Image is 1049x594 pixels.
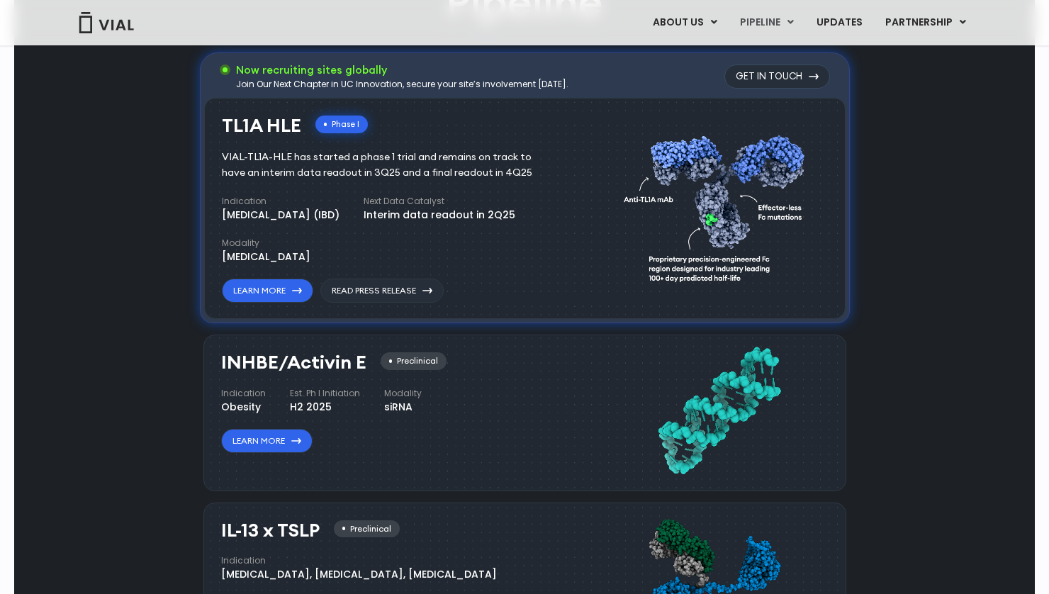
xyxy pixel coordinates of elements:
[290,400,360,415] div: H2 2025
[334,520,400,538] div: Preclinical
[364,208,515,223] div: Interim data readout in 2Q25
[222,116,301,136] h3: TL1A HLE
[222,208,340,223] div: [MEDICAL_DATA] (IBD)
[221,387,266,400] h4: Indication
[222,237,310,250] h4: Modality
[315,116,368,133] div: Phase I
[320,279,444,303] a: Read Press Release
[222,195,340,208] h4: Indication
[78,12,135,33] img: Vial Logo
[641,11,728,35] a: ABOUT USMenu Toggle
[222,250,310,264] div: [MEDICAL_DATA]
[236,78,568,91] div: Join Our Next Chapter in UC Innovation, secure your site’s involvement [DATE].
[221,352,366,373] h3: INHBE/Activin E
[221,520,320,541] h3: IL-13 x TSLP
[874,11,977,35] a: PARTNERSHIPMenu Toggle
[236,62,568,78] h3: Now recruiting sites globally
[381,352,447,370] div: Preclinical
[805,11,873,35] a: UPDATES
[724,65,830,89] a: Get in touch
[221,567,497,582] div: [MEDICAL_DATA], [MEDICAL_DATA], [MEDICAL_DATA]
[221,400,266,415] div: Obesity
[729,11,804,35] a: PIPELINEMenu Toggle
[290,387,360,400] h4: Est. Ph I Initiation
[222,279,313,303] a: Learn More
[221,429,313,453] a: Learn More
[624,108,814,303] img: TL1A antibody diagram.
[364,195,515,208] h4: Next Data Catalyst
[222,150,553,181] div: VIAL-TL1A-HLE has started a phase 1 trial and remains on track to have an interim data readout in...
[384,387,422,400] h4: Modality
[221,554,497,567] h4: Indication
[384,400,422,415] div: siRNA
